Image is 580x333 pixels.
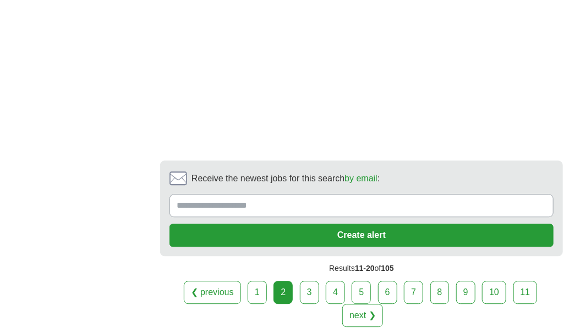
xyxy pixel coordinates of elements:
[191,172,380,185] span: Receive the newest jobs for this search :
[160,256,563,281] div: Results of
[352,281,371,304] a: 5
[430,281,450,304] a: 8
[344,174,377,183] a: by email
[342,304,383,327] a: next ❯
[169,224,554,247] button: Create alert
[404,281,423,304] a: 7
[300,281,319,304] a: 3
[326,281,345,304] a: 4
[273,281,293,304] div: 2
[381,264,393,273] span: 105
[248,281,267,304] a: 1
[482,281,506,304] a: 10
[184,281,241,304] a: ❮ previous
[456,281,475,304] a: 9
[513,281,538,304] a: 11
[378,281,397,304] a: 6
[355,264,375,273] span: 11-20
